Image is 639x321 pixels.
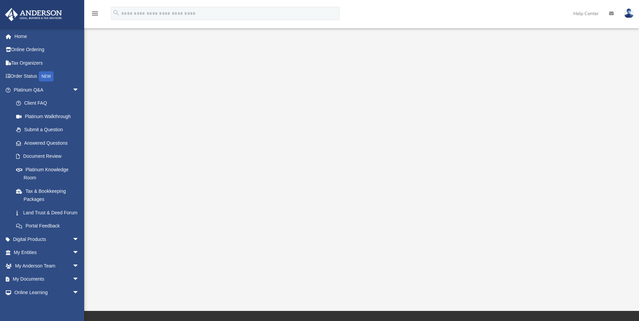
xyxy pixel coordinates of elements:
a: Client FAQ [9,97,89,110]
a: Digital Productsarrow_drop_down [5,233,89,246]
span: arrow_drop_down [72,286,86,299]
a: My Documentsarrow_drop_down [5,273,89,286]
span: arrow_drop_down [72,273,86,286]
a: Land Trust & Deed Forum [9,206,89,219]
i: menu [91,9,99,17]
a: Tax & Bookkeeping Packages [9,184,89,206]
img: User Pic [624,8,634,18]
i: search [113,9,120,16]
a: Answered Questions [9,136,89,150]
a: Order StatusNEW [5,70,89,83]
div: NEW [39,71,54,81]
a: Document Review [9,150,89,163]
a: Online Ordering [5,43,89,57]
a: Platinum Walkthrough [9,110,86,123]
span: arrow_drop_down [72,259,86,273]
a: Platinum Q&Aarrow_drop_down [5,83,89,97]
span: arrow_drop_down [72,246,86,260]
span: arrow_drop_down [72,83,86,97]
a: Home [5,30,89,43]
a: Portal Feedback [9,219,89,233]
img: Anderson Advisors Platinum Portal [3,8,64,21]
iframe: <span data-mce-type="bookmark" style="display: inline-block; width: 0px; overflow: hidden; line-h... [179,45,543,247]
a: Tax Organizers [5,56,89,70]
a: menu [91,12,99,17]
a: Platinum Knowledge Room [9,163,89,184]
a: My Anderson Teamarrow_drop_down [5,259,89,273]
a: Online Learningarrow_drop_down [5,286,89,299]
a: Submit a Question [9,123,89,137]
a: My Entitiesarrow_drop_down [5,246,89,259]
span: arrow_drop_down [72,233,86,246]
